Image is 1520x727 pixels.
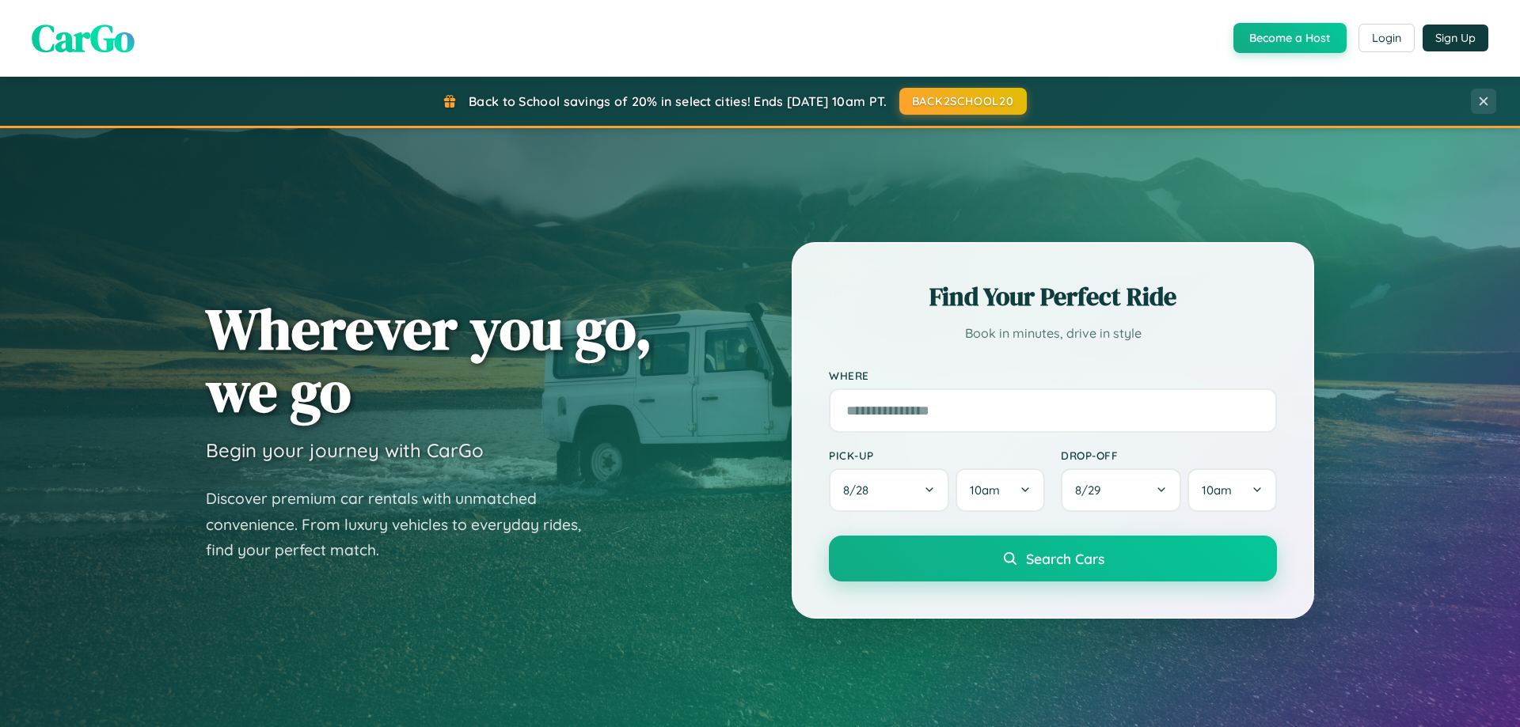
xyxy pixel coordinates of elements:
h2: Find Your Perfect Ride [829,279,1277,314]
span: Search Cars [1026,550,1104,567]
span: 8 / 28 [843,483,876,498]
button: Become a Host [1233,23,1347,53]
button: 10am [1187,468,1277,512]
label: Drop-off [1061,449,1277,462]
label: Pick-up [829,449,1045,462]
span: 10am [970,483,1000,498]
button: 8/28 [829,468,949,512]
span: 10am [1202,483,1232,498]
p: Discover premium car rentals with unmatched convenience. From luxury vehicles to everyday rides, ... [206,486,602,563]
span: 8 / 29 [1075,483,1108,498]
button: 10am [956,468,1045,512]
button: Search Cars [829,536,1277,581]
button: Login [1358,24,1415,52]
h3: Begin your journey with CarGo [206,438,484,462]
p: Book in minutes, drive in style [829,322,1277,345]
button: Sign Up [1423,25,1488,51]
h1: Wherever you go, we go [206,297,652,422]
button: 8/29 [1061,468,1181,512]
button: BACK2SCHOOL20 [899,88,1027,115]
label: Where [829,369,1277,382]
span: Back to School savings of 20% in select cities! Ends [DATE] 10am PT. [469,93,887,109]
span: CarGo [32,12,135,64]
